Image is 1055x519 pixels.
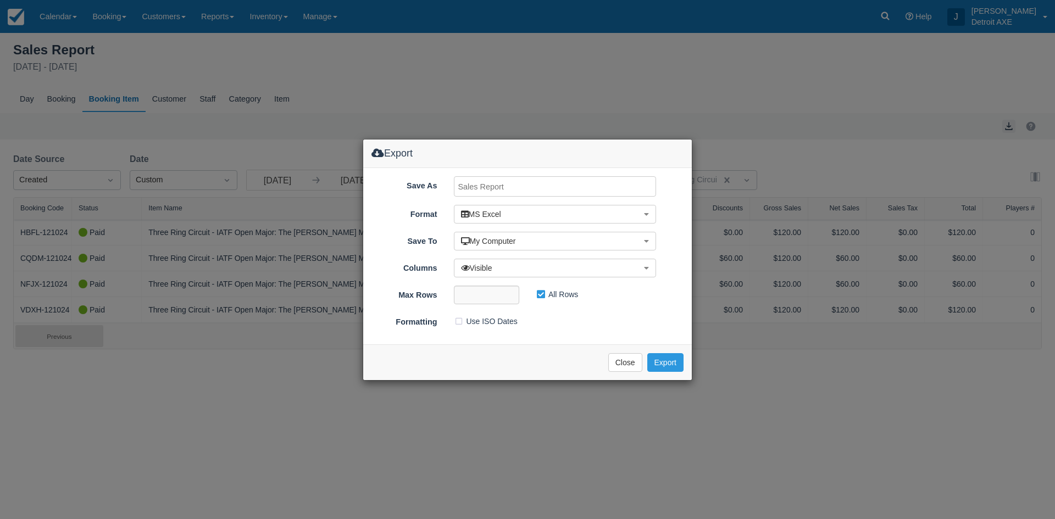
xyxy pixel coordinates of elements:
[608,353,642,372] button: Close
[536,286,585,303] label: All Rows
[363,286,446,301] label: Max Rows
[454,316,525,325] span: Use ISO Dates
[363,312,446,328] label: Formatting
[363,205,446,220] label: Format
[647,353,684,372] button: Export
[454,232,657,250] button: My Computer
[363,232,446,247] label: Save To
[454,259,657,277] button: Visible
[454,205,657,224] button: MS Excel
[461,210,501,219] span: MS Excel
[461,264,492,272] span: Visible
[363,259,446,274] label: Columns
[454,176,657,197] input: Sales Report
[363,176,446,192] label: Save As
[536,289,585,298] span: All Rows
[454,313,525,330] label: Use ISO Dates
[461,237,516,245] span: My Computer
[371,148,684,159] h4: Export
